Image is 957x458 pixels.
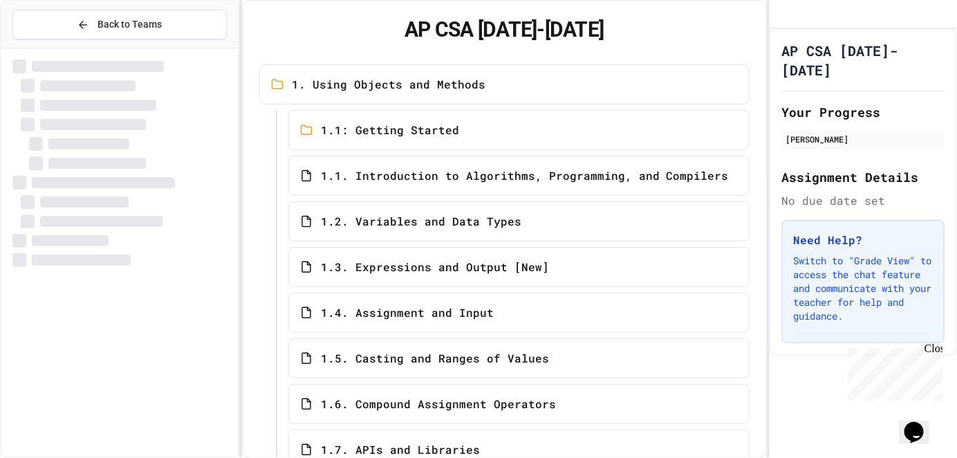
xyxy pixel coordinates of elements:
span: 1.1. Introduction to Algorithms, Programming, and Compilers [321,167,729,184]
span: 1.3. Expressions and Output [New] [321,259,549,275]
span: 1.4. Assignment and Input [321,304,494,321]
a: 1.2. Variables and Data Types [288,201,750,241]
a: 1.5. Casting and Ranges of Values [288,338,750,378]
a: 1.6. Compound Assignment Operators [288,384,750,424]
h2: Assignment Details [782,167,945,187]
span: 1.7. APIs and Libraries [321,441,480,458]
button: Back to Teams [12,10,227,39]
a: 1.4. Assignment and Input [288,293,750,333]
h1: AP CSA [DATE]-[DATE] [782,41,945,80]
span: 1.2. Variables and Data Types [321,213,521,230]
span: 1.1: Getting Started [321,122,459,138]
iframe: chat widget [899,403,943,444]
a: 1.3. Expressions and Output [New] [288,247,750,287]
p: Switch to "Grade View" to access the chat feature and communicate with your teacher for help and ... [794,254,933,323]
div: Chat with us now!Close [6,6,95,88]
h3: Need Help? [794,232,933,248]
span: 1. Using Objects and Methods [292,76,485,93]
h2: Your Progress [782,102,945,122]
span: 1.5. Casting and Ranges of Values [321,350,549,367]
div: [PERSON_NAME] [786,133,940,145]
div: No due date set [782,192,945,209]
iframe: chat widget [842,342,943,401]
span: Back to Teams [97,17,162,32]
span: 1.6. Compound Assignment Operators [321,396,556,412]
h1: AP CSA [DATE]-[DATE] [259,17,750,42]
a: 1.1. Introduction to Algorithms, Programming, and Compilers [288,156,750,196]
